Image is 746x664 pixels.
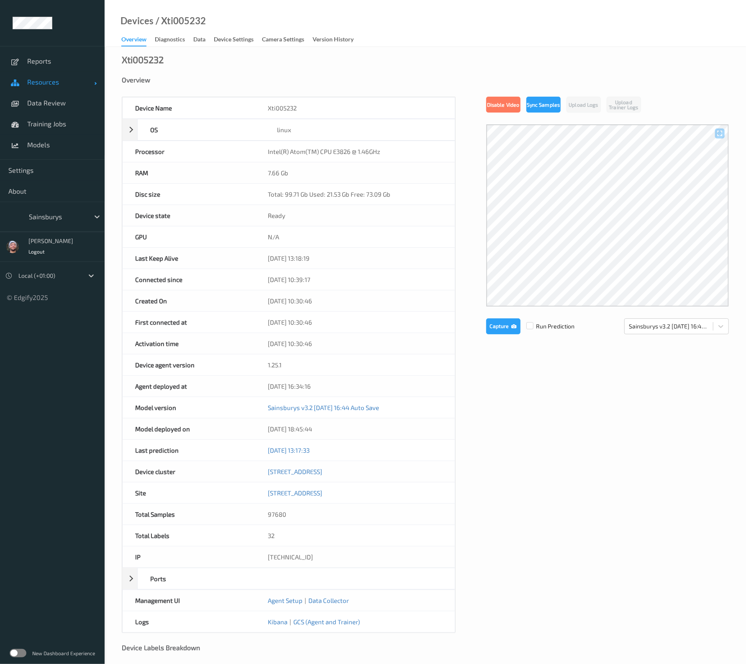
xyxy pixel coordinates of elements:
[120,17,154,25] a: Devices
[268,404,379,411] a: Sainsburys v3.2 [DATE] 16:44 Auto Save
[262,35,304,46] div: Camera Settings
[214,35,254,46] div: Device Settings
[313,35,354,46] div: Version History
[123,97,256,118] div: Device Name
[138,119,264,140] div: OS
[607,97,641,113] button: Upload Trainer Logs
[155,35,185,46] div: Diagnostics
[155,34,193,46] a: Diagnostics
[123,611,256,632] div: Logs
[123,141,256,162] div: Processor
[256,376,455,397] div: [DATE] 16:34:16
[288,618,294,626] span: |
[123,397,256,418] div: Model version
[256,226,455,247] div: N/A
[520,322,575,331] span: Run Prediction
[138,568,264,589] div: Ports
[123,248,256,269] div: Last Keep Alive
[123,269,256,290] div: Connected since
[193,35,205,46] div: Data
[123,504,256,525] div: Total Samples
[526,97,561,113] button: Sync Samples
[268,468,323,475] a: [STREET_ADDRESS]
[567,97,601,113] button: Upload Logs
[123,312,256,333] div: First connected at
[256,312,455,333] div: [DATE] 10:30:46
[256,525,455,546] div: 32
[121,34,155,46] a: Overview
[256,248,455,269] div: [DATE] 13:18:19
[123,418,256,439] div: Model deployed on
[122,643,729,652] div: Device Labels Breakdown
[268,489,323,497] a: [STREET_ADDRESS]
[264,119,455,140] div: linux
[123,205,256,226] div: Device state
[256,141,455,162] div: Intel(R) Atom(TM) CPU E3826 @ 1.46GHz
[256,269,455,290] div: [DATE] 10:39:17
[123,590,256,611] div: Management UI
[303,597,309,604] span: |
[256,162,455,183] div: 7.66 Gb
[193,34,214,46] a: Data
[256,546,455,567] div: [TECHNICAL_ID]
[122,55,164,64] div: Xti005232
[214,34,262,46] a: Device Settings
[154,17,206,25] div: / Xti005232
[123,546,256,567] div: IP
[123,482,256,503] div: Site
[123,290,256,311] div: Created On
[122,119,455,141] div: OSlinux
[256,504,455,525] div: 97680
[123,354,256,375] div: Device agent version
[486,97,520,113] button: Disable Video
[313,34,362,46] a: Version History
[123,226,256,247] div: GPU
[122,76,729,84] div: Overview
[256,205,455,226] div: Ready
[123,440,256,461] div: Last prediction
[256,184,455,205] div: Total: 99.71 Gb Used: 21.53 Gb Free: 73.09 Gb
[268,618,288,626] a: Kibana
[256,333,455,354] div: [DATE] 10:30:46
[123,525,256,546] div: Total Labels
[121,35,146,46] div: Overview
[262,34,313,46] a: Camera Settings
[256,290,455,311] div: [DATE] 10:30:46
[268,446,310,454] a: [DATE] 13:17:33
[123,376,256,397] div: Agent deployed at
[123,184,256,205] div: Disc size
[268,597,303,604] a: Agent Setup
[256,354,455,375] div: 1.25.1
[122,568,455,590] div: Ports
[256,97,455,118] div: Xti005232
[309,597,349,604] a: Data Collector
[486,318,520,334] button: Capture
[256,418,455,439] div: [DATE] 18:45:44
[123,333,256,354] div: Activation time
[123,162,256,183] div: RAM
[123,461,256,482] div: Device cluster
[294,618,360,626] a: GCS (Agent and Trainer)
